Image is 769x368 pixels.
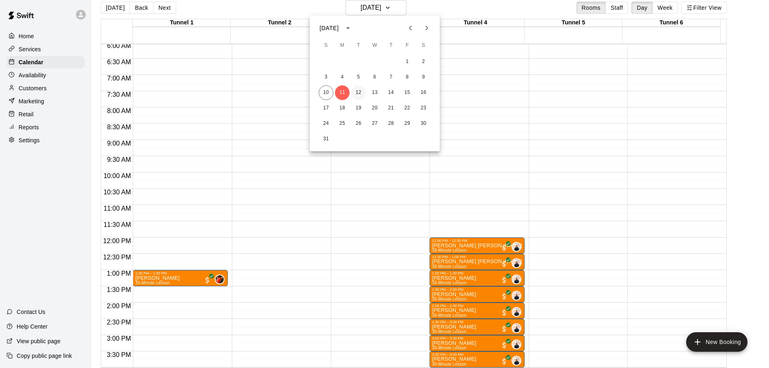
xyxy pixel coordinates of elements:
[400,70,415,85] button: 8
[400,85,415,100] button: 15
[335,70,350,85] button: 4
[335,85,350,100] button: 11
[416,101,431,115] button: 23
[416,70,431,85] button: 9
[335,101,350,115] button: 18
[400,101,415,115] button: 22
[367,37,382,54] span: Wednesday
[416,116,431,131] button: 30
[341,21,355,35] button: calendar view is open, switch to year view
[320,24,339,33] div: [DATE]
[384,116,398,131] button: 28
[319,116,333,131] button: 24
[416,54,431,69] button: 2
[351,70,366,85] button: 5
[319,132,333,146] button: 31
[367,85,382,100] button: 13
[400,116,415,131] button: 29
[367,101,382,115] button: 20
[384,101,398,115] button: 21
[384,70,398,85] button: 7
[384,37,398,54] span: Thursday
[351,85,366,100] button: 12
[335,37,350,54] span: Monday
[367,70,382,85] button: 6
[416,37,431,54] span: Saturday
[319,101,333,115] button: 17
[319,37,333,54] span: Sunday
[319,85,333,100] button: 10
[384,85,398,100] button: 14
[319,70,333,85] button: 3
[400,37,415,54] span: Friday
[402,20,419,36] button: Previous month
[351,101,366,115] button: 19
[335,116,350,131] button: 25
[351,116,366,131] button: 26
[367,116,382,131] button: 27
[351,37,366,54] span: Tuesday
[419,20,435,36] button: Next month
[400,54,415,69] button: 1
[416,85,431,100] button: 16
